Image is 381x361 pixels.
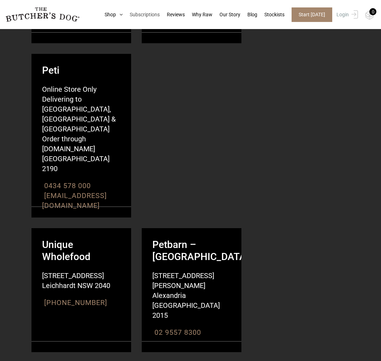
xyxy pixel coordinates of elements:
span: Start [DATE] [292,7,332,22]
a: Subscriptions [123,11,160,18]
a: 0434 578 000 [44,181,91,190]
a: Shop [98,11,123,18]
span: Leichhardt NSW 2040 [31,281,116,291]
img: TBD_Cart-Empty.png [365,11,374,20]
a: Start [DATE] [285,7,335,22]
a: Stockists [257,11,285,18]
strong: Petbarn – [GEOGRAPHIC_DATA] [142,228,241,263]
a: Our Story [212,11,240,18]
span: : [142,327,227,337]
span: : [31,191,116,210]
a: Login [335,7,358,22]
a: [PHONE_NUMBER] [44,298,107,307]
a: Blog [240,11,257,18]
span: Alexandria [GEOGRAPHIC_DATA] 2015 [142,291,227,320]
span: Online Store Only [31,84,116,94]
strong: Unique Wholefood [31,228,131,263]
a: Why Raw [185,11,212,18]
span: : [31,181,116,191]
span: Delivering to [GEOGRAPHIC_DATA], [GEOGRAPHIC_DATA] & [GEOGRAPHIC_DATA] [31,94,116,134]
div: 0 [369,8,376,15]
a: [EMAIL_ADDRESS][DOMAIN_NAME] [42,191,107,210]
span: [STREET_ADDRESS][PERSON_NAME] [142,271,227,291]
a: Reviews [160,11,185,18]
span: Order through [DOMAIN_NAME] [GEOGRAPHIC_DATA] 2190 [31,134,116,174]
span: [STREET_ADDRESS] [31,271,116,281]
span: : [31,298,116,308]
strong: Peti [31,54,131,77]
a: 02 9557 8300 [154,328,201,337]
